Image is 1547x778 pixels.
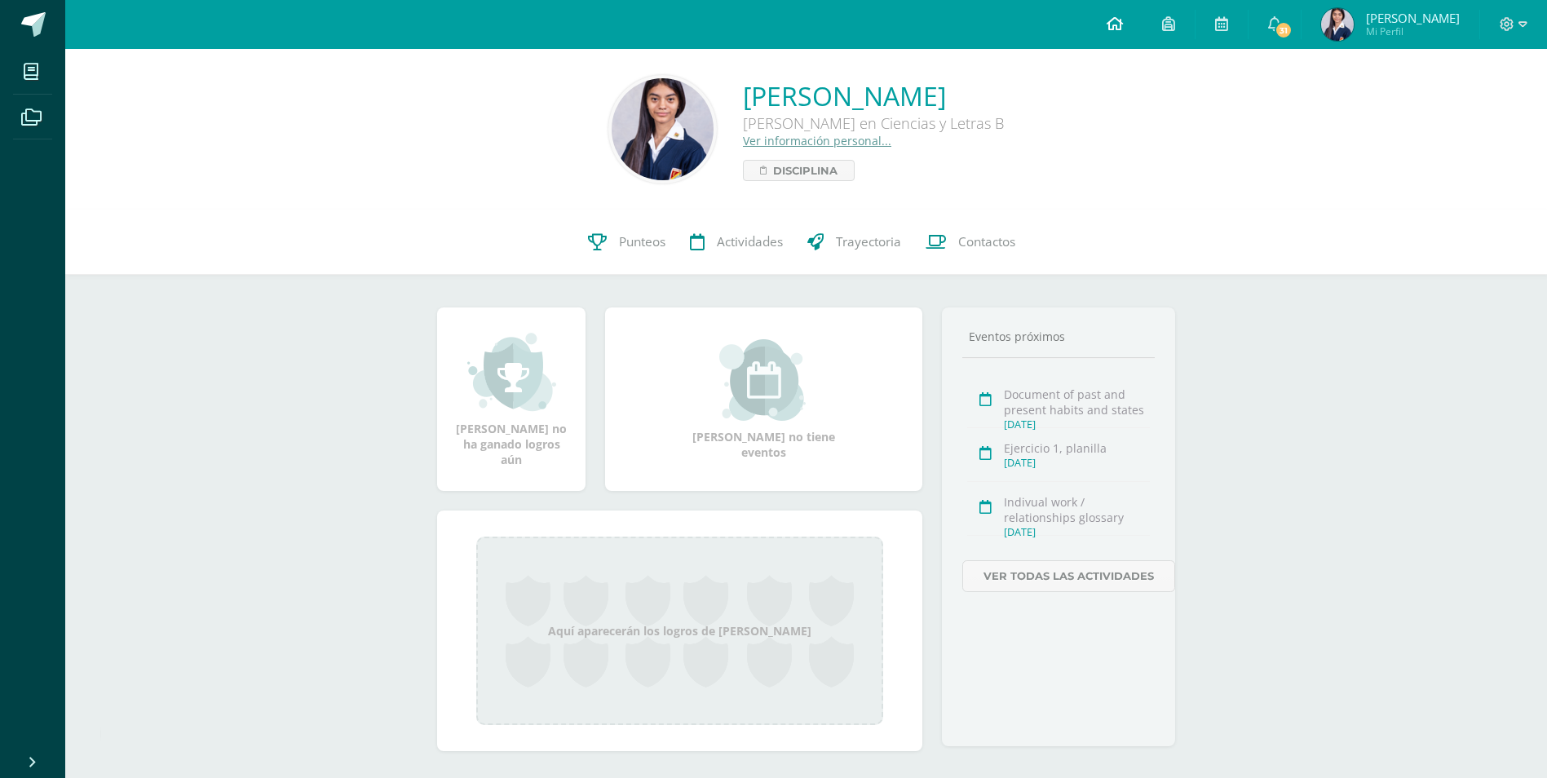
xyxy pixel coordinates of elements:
a: Ver información personal... [743,133,891,148]
span: Actividades [717,233,783,250]
a: Trayectoria [795,210,913,275]
span: Contactos [958,233,1015,250]
span: Punteos [619,233,665,250]
a: Punteos [576,210,678,275]
div: Aquí aparecerán los logros de [PERSON_NAME] [476,537,883,725]
img: achievement_small.png [467,331,556,413]
span: Disciplina [773,161,838,180]
div: [PERSON_NAME] no ha ganado logros aún [453,331,569,467]
a: [PERSON_NAME] [743,78,1004,113]
img: event_small.png [719,339,808,421]
a: Actividades [678,210,795,275]
img: 887e1a87c5a1b6adf1cac7622d1f662a.png [612,78,714,180]
span: [PERSON_NAME] [1366,10,1460,26]
div: [DATE] [1004,456,1150,470]
a: Contactos [913,210,1028,275]
span: Mi Perfil [1366,24,1460,38]
div: Ejercicio 1, planilla [1004,440,1150,456]
a: Ver todas las actividades [962,560,1175,592]
span: Trayectoria [836,233,901,250]
div: [PERSON_NAME] no tiene eventos [683,339,846,460]
div: Indivual work / relationships glossary [1004,494,1150,525]
div: Document of past and present habits and states [1004,387,1150,418]
img: d4e5516f0f52c01e7b1fb8f75a30b0e0.png [1321,8,1354,41]
div: Eventos próximos [962,329,1155,344]
div: [PERSON_NAME] en Ciencias y Letras B [743,113,1004,133]
span: 31 [1275,21,1293,39]
a: Disciplina [743,160,855,181]
div: [DATE] [1004,418,1150,431]
div: [DATE] [1004,525,1150,539]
